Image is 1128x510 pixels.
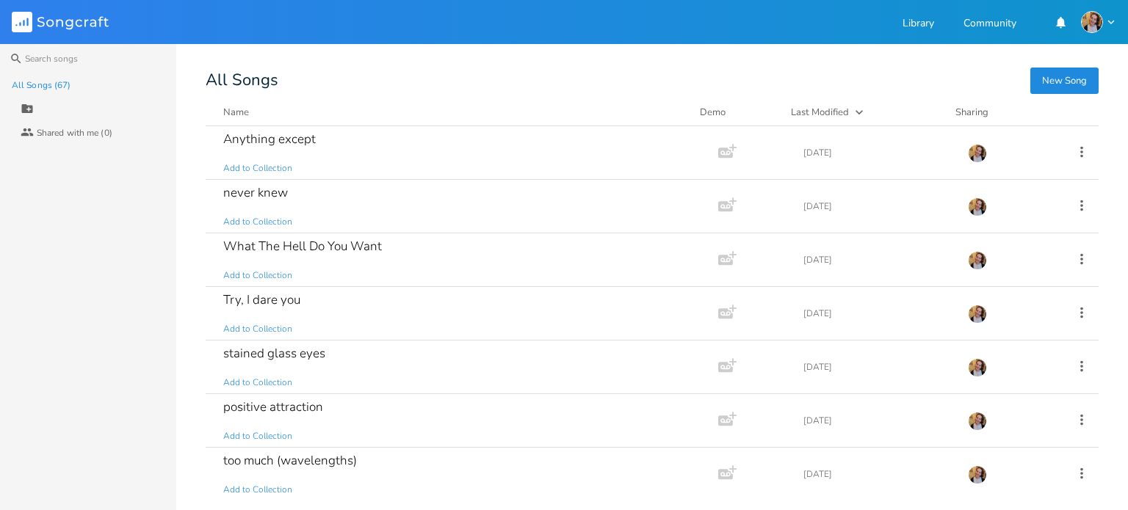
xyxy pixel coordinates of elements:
[223,484,292,496] span: Add to Collection
[968,197,987,216] img: Kirsty Knell
[968,465,987,484] img: Kirsty Knell
[223,133,316,145] div: Anything except
[223,376,292,389] span: Add to Collection
[968,144,987,163] img: Kirsty Knell
[803,255,950,264] div: [DATE]
[791,106,849,119] div: Last Modified
[223,454,357,467] div: too much (wavelengths)
[903,18,934,31] a: Library
[223,347,325,360] div: stained glass eyes
[968,358,987,377] img: Kirsty Knell
[963,18,1016,31] a: Community
[803,470,950,478] div: [DATE]
[223,269,292,282] span: Add to Collection
[223,401,323,413] div: positive attraction
[223,294,300,306] div: Try, I dare you
[223,240,382,252] div: What The Hell Do You Want
[223,430,292,442] span: Add to Collection
[223,216,292,228] span: Add to Collection
[223,323,292,335] span: Add to Collection
[968,412,987,431] img: Kirsty Knell
[223,105,682,120] button: Name
[1030,68,1099,94] button: New Song
[700,105,773,120] div: Demo
[803,416,950,425] div: [DATE]
[37,128,112,137] div: Shared with me (0)
[1081,11,1103,33] img: Kirsty Knell
[803,202,950,211] div: [DATE]
[803,148,950,157] div: [DATE]
[223,186,288,199] div: never knew
[803,309,950,318] div: [DATE]
[955,105,1044,120] div: Sharing
[791,105,938,120] button: Last Modified
[223,162,292,175] span: Add to Collection
[803,363,950,371] div: [DATE]
[12,81,70,90] div: All Songs (67)
[206,73,1099,87] div: All Songs
[223,106,249,119] div: Name
[968,305,987,324] img: Kirsty Knell
[968,251,987,270] img: Kirsty Knell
